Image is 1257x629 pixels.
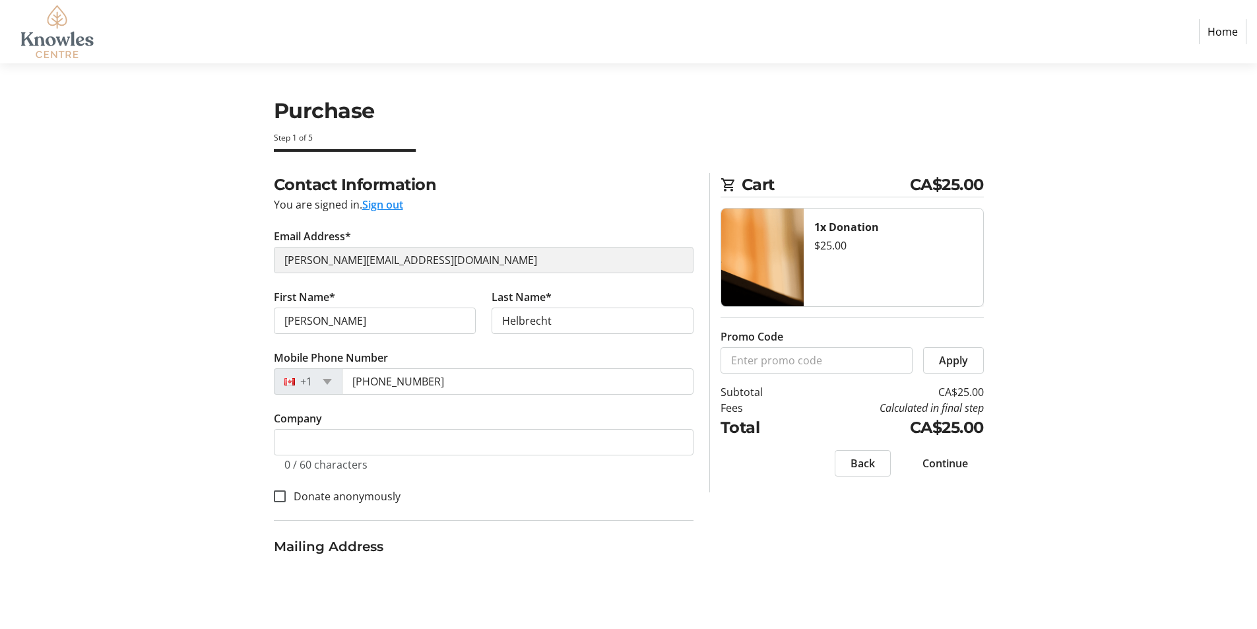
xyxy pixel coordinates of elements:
[286,488,401,504] label: Donate anonymously
[721,347,913,374] input: Enter promo code
[274,228,351,244] label: Email Address*
[814,220,879,234] strong: 1x Donation
[907,450,984,477] button: Continue
[835,450,891,477] button: Back
[796,384,984,400] td: CA$25.00
[721,384,796,400] td: Subtotal
[492,289,552,305] label: Last Name*
[11,5,104,58] img: Knowles Centre's Logo
[274,537,693,556] h3: Mailing Address
[721,400,796,416] td: Fees
[362,197,403,213] button: Sign out
[851,455,875,471] span: Back
[274,411,322,426] label: Company
[796,416,984,440] td: CA$25.00
[922,455,968,471] span: Continue
[742,173,910,197] span: Cart
[274,350,388,366] label: Mobile Phone Number
[274,95,984,127] h1: Purchase
[721,416,796,440] td: Total
[274,289,335,305] label: First Name*
[274,197,693,213] div: You are signed in.
[910,173,984,197] span: CA$25.00
[721,329,783,345] label: Promo Code
[284,457,368,472] tr-character-limit: 0 / 60 characters
[274,132,984,144] div: Step 1 of 5
[1199,19,1246,44] a: Home
[939,352,968,368] span: Apply
[923,347,984,374] button: Apply
[721,209,804,306] img: Donation
[796,400,984,416] td: Calculated in final step
[814,238,973,253] div: $25.00
[274,173,693,197] h2: Contact Information
[342,368,693,395] input: (506) 234-5678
